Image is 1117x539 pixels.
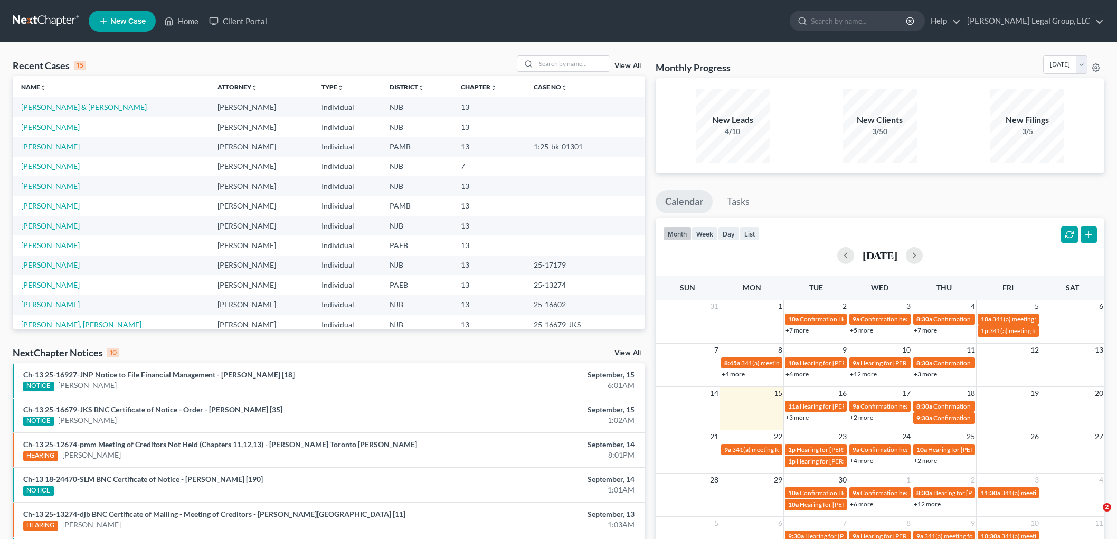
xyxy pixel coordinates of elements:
div: September, 15 [438,370,635,380]
span: 31 [709,300,720,313]
span: 21 [709,430,720,443]
td: 13 [452,295,525,315]
span: 30 [837,474,848,486]
i: unfold_more [561,84,567,91]
span: 28 [709,474,720,486]
td: NJB [381,157,452,176]
td: Individual [313,295,381,315]
span: 8:30a [916,402,932,410]
div: 10 [107,348,119,357]
span: 2 [1103,503,1111,512]
span: 5 [713,517,720,529]
div: Recent Cases [13,59,86,72]
div: 6:01AM [438,380,635,391]
span: 4 [1098,474,1104,486]
a: Ch-13 25-16679-JKS BNC Certificate of Notice - Order - [PERSON_NAME] [35] [23,405,282,414]
td: 1:25-bk-01301 [525,137,645,156]
a: Chapterunfold_more [461,83,497,91]
a: [PERSON_NAME] [21,260,80,269]
td: NJB [381,256,452,275]
a: [PERSON_NAME] [58,415,117,425]
span: 6 [1098,300,1104,313]
a: +6 more [850,500,873,508]
div: New Clients [843,114,917,126]
span: 8:45a [724,359,740,367]
span: 20 [1094,387,1104,400]
td: [PERSON_NAME] [209,157,313,176]
td: 13 [452,97,525,117]
td: 25-13274 [525,275,645,295]
span: Confirmation hearing for [PERSON_NAME] [933,359,1053,367]
a: [PERSON_NAME] [62,450,121,460]
span: 10a [788,500,799,508]
td: Individual [313,117,381,137]
td: 13 [452,315,525,334]
span: 5 [1034,300,1040,313]
span: 8:30a [916,315,932,323]
span: Confirmation Hearing for [PERSON_NAME] [933,414,1054,422]
a: +7 more [785,326,809,334]
a: +3 more [785,413,809,421]
div: NOTICE [23,417,54,426]
a: +12 more [914,500,941,508]
span: Hearing for [PERSON_NAME] [933,489,1016,497]
td: NJB [381,176,452,196]
span: 8 [777,344,783,356]
a: Case Nounfold_more [534,83,567,91]
td: 25-17179 [525,256,645,275]
td: [PERSON_NAME] [209,137,313,156]
td: 13 [452,256,525,275]
span: Sun [680,283,695,292]
span: Wed [871,283,888,292]
span: 23 [837,430,848,443]
span: Thu [936,283,952,292]
div: NextChapter Notices [13,346,119,359]
span: 22 [773,430,783,443]
div: September, 15 [438,404,635,415]
a: Help [925,12,961,31]
div: HEARING [23,521,58,531]
span: Hearing for [PERSON_NAME] [PERSON_NAME] [860,359,993,367]
h3: Monthly Progress [656,61,731,74]
td: Individual [313,216,381,235]
span: 3 [1034,474,1040,486]
span: New Case [110,17,146,25]
div: New Filings [990,114,1064,126]
a: [PERSON_NAME] [21,142,80,151]
a: [PERSON_NAME] [21,300,80,309]
span: Hearing for [PERSON_NAME] [800,500,882,508]
td: 13 [452,235,525,255]
i: unfold_more [418,84,424,91]
span: 9a [853,402,859,410]
span: 8:30a [916,359,932,367]
i: unfold_more [40,84,46,91]
button: month [663,226,692,241]
iframe: Intercom live chat [1081,503,1106,528]
span: 15 [773,387,783,400]
td: Individual [313,256,381,275]
td: [PERSON_NAME] [209,216,313,235]
a: +4 more [850,457,873,465]
span: 11:30a [981,489,1000,497]
td: NJB [381,315,452,334]
a: +5 more [850,326,873,334]
span: 1p [788,457,796,465]
span: 16 [837,387,848,400]
td: [PERSON_NAME] [209,256,313,275]
input: Search by name... [811,11,907,31]
span: Fri [1002,283,1014,292]
h2: [DATE] [863,250,897,261]
div: 1:01AM [438,485,635,495]
span: 7 [841,517,848,529]
span: 341(a) meeting for [PERSON_NAME] [989,327,1091,335]
a: +3 more [914,370,937,378]
span: 1 [905,474,912,486]
span: 9a [853,315,859,323]
span: Confirmation hearing for [PERSON_NAME] [860,446,980,453]
a: Typeunfold_more [321,83,344,91]
span: 1p [788,446,796,453]
span: 9a [853,359,859,367]
span: 25 [965,430,976,443]
div: September, 14 [438,474,635,485]
span: Hearing for [PERSON_NAME] [928,446,1010,453]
